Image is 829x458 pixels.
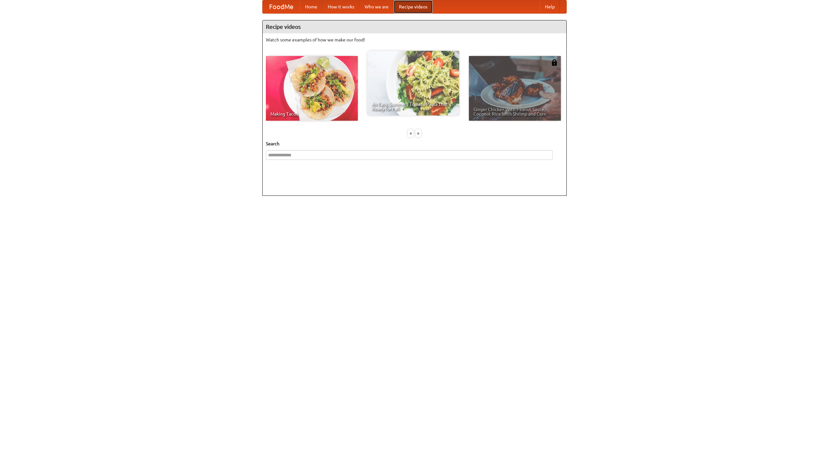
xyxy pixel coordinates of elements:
a: An Easy, Summery Tomato Pasta That's Ready for Fall [367,51,459,116]
a: Help [540,0,560,13]
a: Recipe videos [394,0,433,13]
a: Who we are [359,0,394,13]
div: « [408,129,414,137]
h5: Search [266,140,563,147]
a: How it works [323,0,359,13]
a: Home [300,0,323,13]
a: FoodMe [263,0,300,13]
a: Making Tacos [266,56,358,121]
h4: Recipe videos [263,20,566,33]
span: Making Tacos [270,112,353,116]
img: 483408.png [551,59,558,66]
span: An Easy, Summery Tomato Pasta That's Ready for Fall [372,102,455,111]
p: Watch some examples of how we make our food! [266,37,563,43]
div: » [415,129,421,137]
